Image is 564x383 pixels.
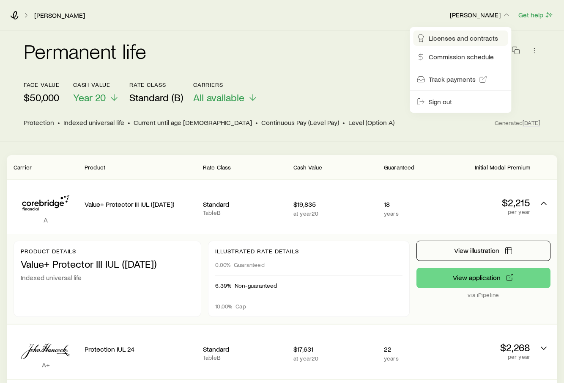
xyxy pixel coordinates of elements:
[21,258,194,270] p: Value+ Protector III IUL ([DATE])
[446,341,530,353] p: $2,268
[129,92,183,103] span: Standard (B)
[203,200,287,208] p: Standard
[215,261,230,268] span: 0.00%
[215,248,402,255] p: Illustrated rate details
[413,49,508,64] a: Commission schedule
[73,81,119,104] button: Cash ValueYear 20
[293,210,377,217] p: at year 20
[73,92,106,103] span: Year 20
[24,118,54,127] span: Protection
[235,303,246,310] span: Cap
[293,164,323,171] span: Cash Value
[193,92,244,103] span: All available
[293,200,377,208] p: $19,835
[450,11,511,19] p: [PERSON_NAME]
[384,200,440,208] p: 18
[416,241,551,261] button: View illustration
[429,97,452,106] span: Sign out
[384,355,440,362] p: years
[215,303,232,310] span: 10.00%
[261,118,339,127] span: Continuous Pay (Level Pay)
[21,248,194,255] p: Product details
[129,81,183,88] p: Rate Class
[416,291,551,298] p: via iPipeline
[384,164,415,171] span: Guaranteed
[129,81,183,104] button: Rate ClassStandard (B)
[342,118,345,127] span: •
[429,75,476,83] span: Track payments
[24,41,146,61] h2: Permanent life
[14,216,78,224] p: A
[384,210,440,217] p: years
[234,261,265,268] span: Guaranteed
[454,247,499,254] span: View illustration
[203,209,287,216] p: Table B
[235,282,277,289] span: Non-guaranteed
[446,353,530,360] p: per year
[24,92,60,103] p: $50,000
[446,197,530,208] p: $2,215
[384,345,440,353] p: 22
[518,10,554,20] button: Get help
[413,31,508,46] a: Licenses and contracts
[14,164,32,171] span: Carrier
[416,268,551,288] button: via iPipeline
[413,72,508,87] a: Track payments
[193,81,258,88] p: Carriers
[293,345,377,353] p: $17,631
[73,81,119,88] p: Cash Value
[348,118,394,127] span: Level (Option A)
[85,164,105,171] span: Product
[203,345,287,353] p: Standard
[446,208,530,215] p: per year
[203,354,287,361] p: Table B
[475,164,530,171] span: Initial Modal Premium
[85,345,196,353] p: Protection IUL 24
[34,11,85,19] a: [PERSON_NAME]
[523,119,540,127] span: [DATE]
[495,119,540,127] span: Generated
[193,81,258,104] button: CarriersAll available
[429,53,494,61] span: Commission schedule
[255,118,258,127] span: •
[203,164,231,171] span: Rate Class
[21,273,194,282] p: Indexed universal life
[134,118,252,127] span: Current until age [DEMOGRAPHIC_DATA]
[24,81,60,88] p: face value
[215,282,231,289] span: 6.39%
[85,200,196,208] p: Value+ Protector III IUL ([DATE])
[429,34,498,42] span: Licenses and contracts
[14,361,78,369] p: A+
[57,118,60,127] span: •
[449,10,511,20] button: [PERSON_NAME]
[413,94,508,109] button: Sign out
[293,355,377,362] p: at year 20
[128,118,130,127] span: •
[63,118,124,127] span: Indexed universal life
